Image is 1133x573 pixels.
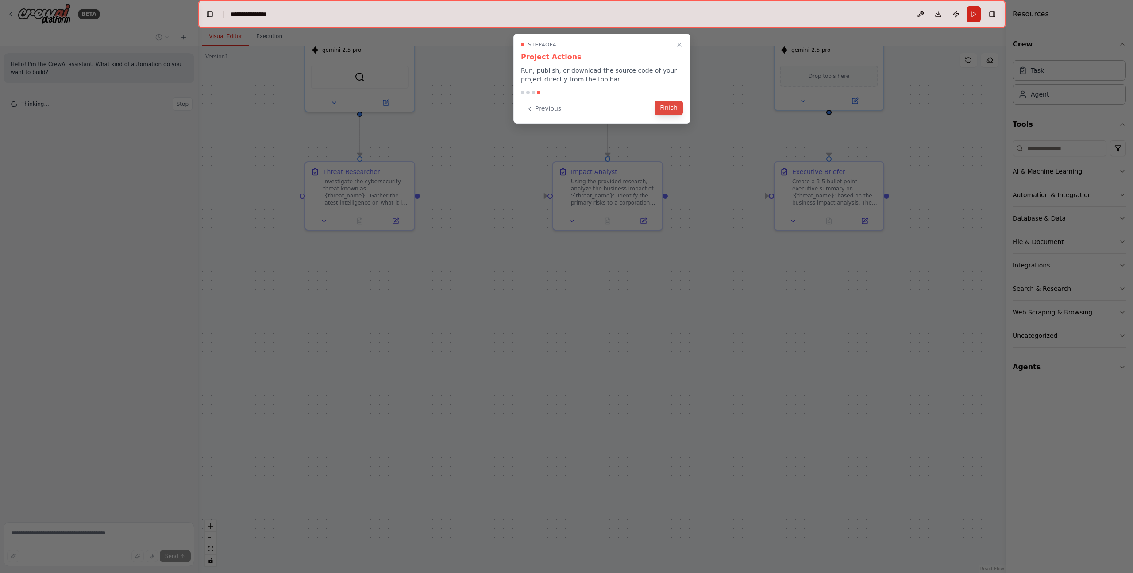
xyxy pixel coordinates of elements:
[521,52,683,62] h3: Project Actions
[521,101,566,116] button: Previous
[655,101,683,115] button: Finish
[204,8,216,20] button: Hide left sidebar
[528,41,556,48] span: Step 4 of 4
[521,66,683,84] p: Run, publish, or download the source code of your project directly from the toolbar.
[674,39,685,50] button: Close walkthrough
